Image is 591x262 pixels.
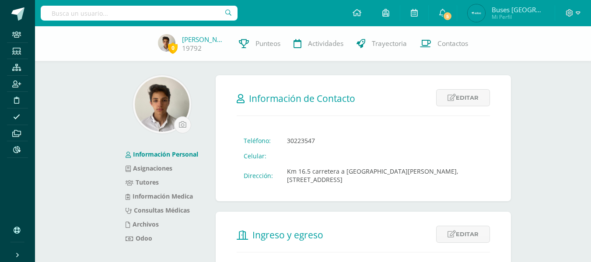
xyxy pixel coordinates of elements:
input: Busca un usuario... [41,6,238,21]
a: Actividades [287,26,350,61]
a: Consultas Médicas [126,206,190,214]
img: f020bd6a0cbc12a771e49d811ed2b88b.png [135,77,189,132]
span: Buses [GEOGRAPHIC_DATA] [492,5,544,14]
a: Editar [436,226,490,243]
span: Punteos [255,39,280,48]
td: 30223547 [280,133,490,148]
span: Mi Perfil [492,13,544,21]
span: Contactos [437,39,468,48]
a: Tutores [126,178,159,186]
span: 5 [443,11,452,21]
a: Editar [436,89,490,106]
a: Odoo [126,234,152,242]
a: Archivos [126,220,159,228]
span: Trayectoria [372,39,407,48]
td: Dirección: [237,164,280,187]
span: Ingreso y egreso [252,229,323,241]
a: Contactos [413,26,475,61]
td: Teléfono: [237,133,280,148]
a: 19792 [182,44,202,53]
td: Celular: [237,148,280,164]
td: Km 16.5 carretera a [GEOGRAPHIC_DATA][PERSON_NAME], [STREET_ADDRESS] [280,164,490,187]
a: Asignaciones [126,164,172,172]
img: fc6c33b0aa045aa3213aba2fdb094e39.png [468,4,485,22]
span: Actividades [308,39,343,48]
span: Información de Contacto [249,92,355,105]
a: Trayectoria [350,26,413,61]
a: Información Medica [126,192,193,200]
a: [PERSON_NAME] [182,35,226,44]
a: Información Personal [126,150,198,158]
a: Punteos [232,26,287,61]
span: 0 [168,42,178,53]
img: 2d536b59fbc79e07f1fd6946bb7b5d61.png [158,34,175,52]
